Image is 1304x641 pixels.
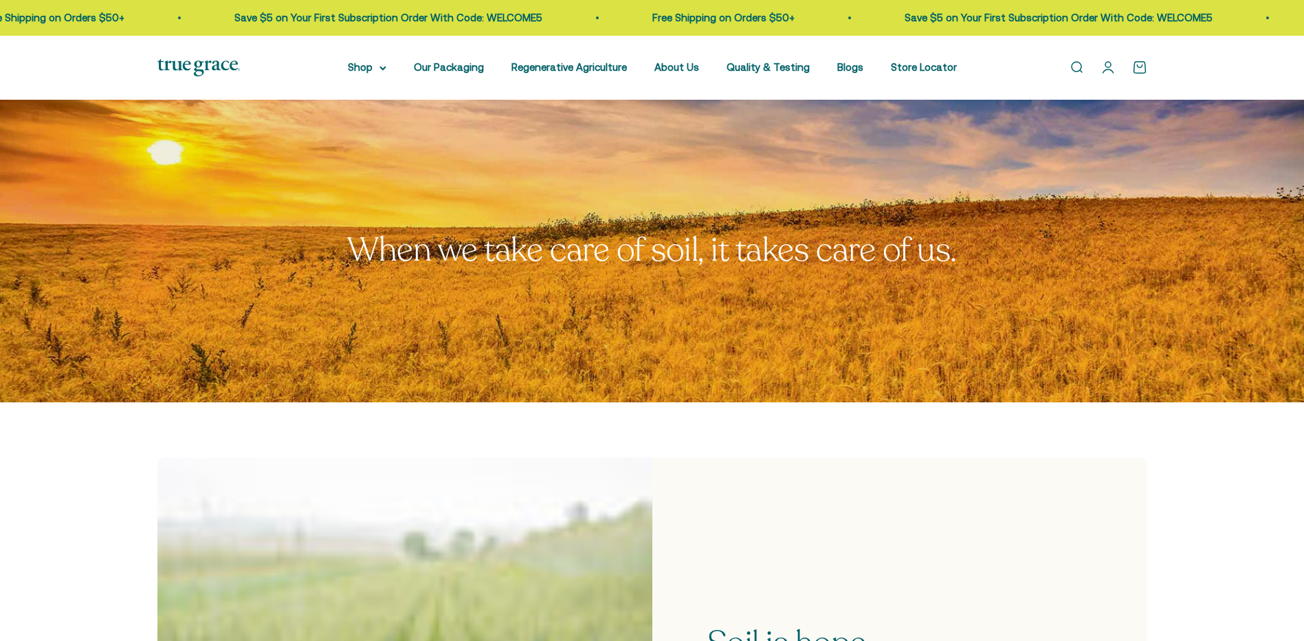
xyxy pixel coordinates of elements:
[511,61,627,73] a: Regenerative Agriculture
[414,61,484,73] a: Our Packaging
[230,10,538,26] p: Save $5 on Your First Subscription Order With Code: WELCOME5
[837,61,863,73] a: Blogs
[900,10,1208,26] p: Save $5 on Your First Subscription Order With Code: WELCOME5
[654,61,699,73] a: About Us
[348,59,386,76] summary: Shop
[891,61,957,73] a: Store Locator
[648,12,790,23] a: Free Shipping on Orders $50+
[347,228,956,272] split-lines: When we take care of soil, it takes care of us.
[727,61,810,73] a: Quality & Testing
